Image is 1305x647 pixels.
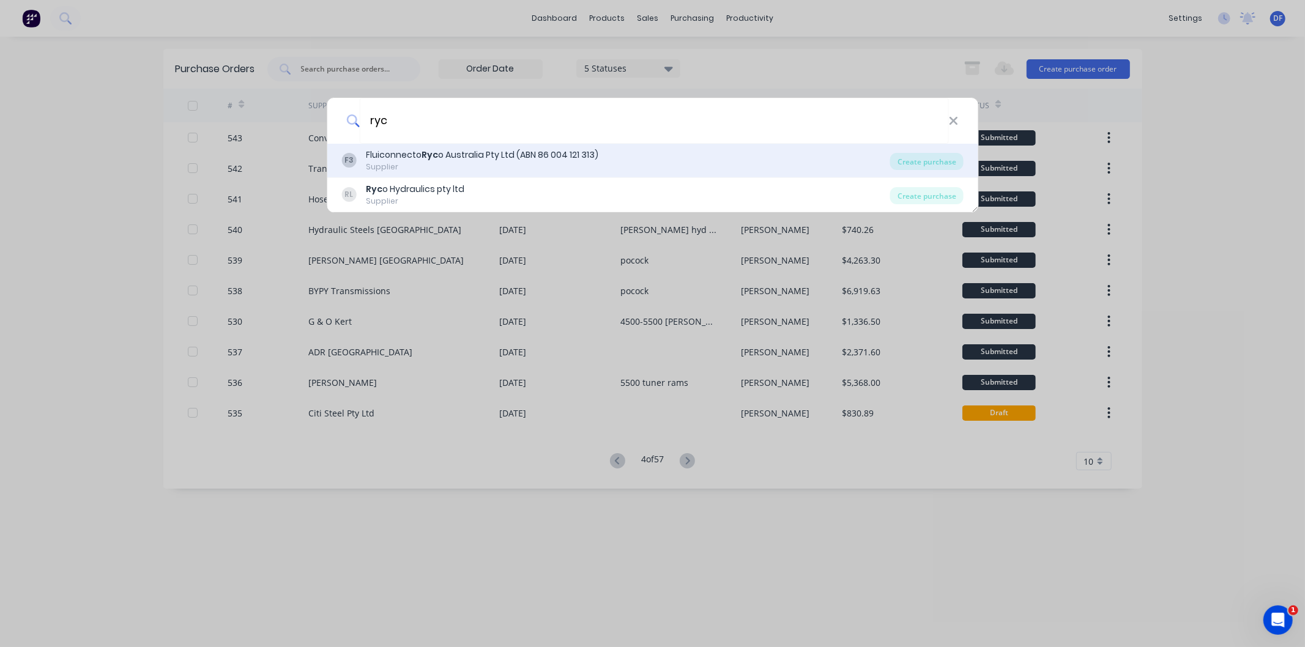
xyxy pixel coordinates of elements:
[366,149,598,161] div: Fluiconnecto o Australia Pty Ltd (ABN 86 004 121 313)
[341,187,356,202] div: RL
[366,183,464,196] div: o Hydraulics pty ltd
[341,153,356,168] div: F3
[366,196,464,207] div: Supplier
[422,149,438,161] b: Ryc
[366,161,598,172] div: Supplier
[1288,605,1298,615] span: 1
[890,187,964,204] div: Create purchase
[890,153,964,170] div: Create purchase
[366,183,382,195] b: Ryc
[360,98,949,144] input: Enter a supplier name to create a new order...
[1263,605,1293,635] iframe: Intercom live chat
